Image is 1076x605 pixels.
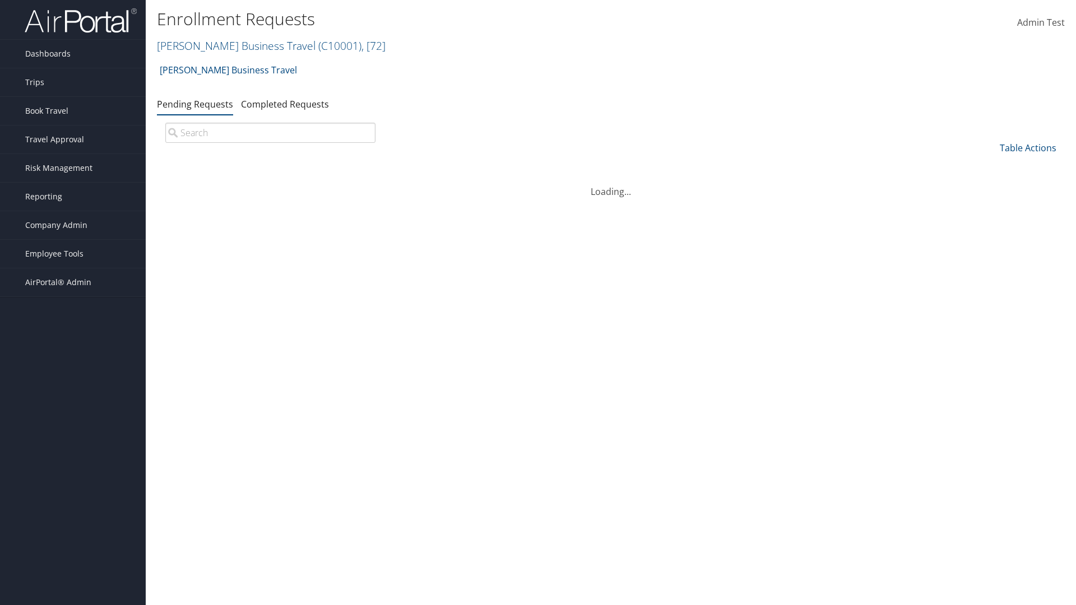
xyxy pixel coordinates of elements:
span: Employee Tools [25,240,84,268]
span: Book Travel [25,97,68,125]
a: Completed Requests [241,98,329,110]
span: Reporting [25,183,62,211]
span: ( C10001 ) [318,38,361,53]
span: AirPortal® Admin [25,268,91,296]
img: airportal-logo.png [25,7,137,34]
span: , [ 72 ] [361,38,386,53]
span: Company Admin [25,211,87,239]
div: Loading... [157,171,1065,198]
a: [PERSON_NAME] Business Travel [157,38,386,53]
span: Trips [25,68,44,96]
span: Admin Test [1017,16,1065,29]
a: [PERSON_NAME] Business Travel [160,59,297,81]
span: Risk Management [25,154,92,182]
a: Admin Test [1017,6,1065,40]
h1: Enrollment Requests [157,7,762,31]
span: Travel Approval [25,125,84,153]
a: Table Actions [1000,142,1056,154]
input: Search [165,123,375,143]
span: Dashboards [25,40,71,68]
a: Pending Requests [157,98,233,110]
